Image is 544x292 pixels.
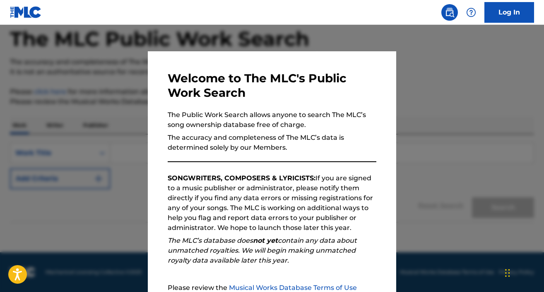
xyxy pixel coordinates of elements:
em: The MLC’s database does contain any data about unmatched royalties. We will begin making unmatche... [168,237,357,264]
p: The Public Work Search allows anyone to search The MLC’s song ownership database free of charge. [168,110,376,130]
strong: SONGWRITERS, COMPOSERS & LYRICISTS: [168,174,315,182]
a: Musical Works Database Terms of Use [229,284,357,292]
strong: not yet [253,237,278,244]
img: help [466,7,476,17]
a: Log In [484,2,534,23]
h3: Welcome to The MLC's Public Work Search [168,71,376,100]
img: search [445,7,455,17]
div: Help [463,4,479,21]
div: Drag [505,261,510,285]
p: If you are signed to a music publisher or administrator, please notify them directly if you find ... [168,173,376,233]
img: MLC Logo [10,6,42,18]
p: The accuracy and completeness of The MLC’s data is determined solely by our Members. [168,133,376,153]
iframe: Chat Widget [503,252,544,292]
a: Public Search [441,4,458,21]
